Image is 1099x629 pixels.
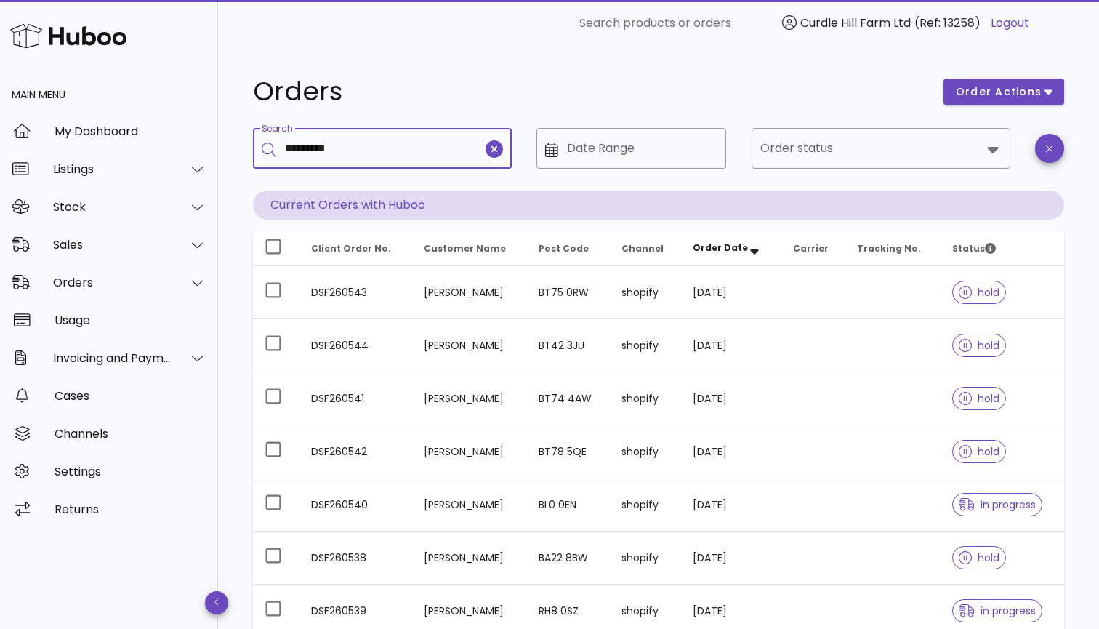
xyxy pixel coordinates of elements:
span: Client Order No. [311,242,391,255]
div: Cases [55,389,206,403]
td: [DATE] [681,532,781,585]
button: order actions [943,79,1064,105]
td: BT78 5QE [527,425,610,478]
td: DSF260541 [299,372,412,425]
label: Search [262,124,292,135]
div: Channels [55,427,206,441]
span: Customer Name [424,242,506,255]
td: shopify [610,319,681,372]
span: order actions [955,84,1042,100]
div: Stock [53,200,172,214]
p: Current Orders with Huboo [253,191,1064,220]
div: Sales [53,238,172,252]
div: Listings [53,162,172,176]
td: [DATE] [681,425,781,478]
td: [DATE] [681,372,781,425]
img: Huboo Logo [10,20,126,52]
td: BT75 0RW [527,266,610,319]
td: shopify [610,372,681,425]
td: shopify [610,266,681,319]
div: Orders [53,276,172,289]
td: [PERSON_NAME] [412,425,527,478]
td: [DATE] [681,266,781,319]
th: Order Date: Sorted descending. Activate to remove sorting. [681,231,781,266]
span: Curdle Hill Farm Ltd [800,15,911,31]
td: DSF260542 [299,425,412,478]
div: My Dashboard [55,124,206,138]
span: Status [952,242,996,255]
td: [PERSON_NAME] [412,372,527,425]
td: [PERSON_NAME] [412,532,527,585]
td: shopify [610,425,681,478]
td: shopify [610,478,681,532]
span: hold [959,553,999,563]
span: in progress [959,500,1036,510]
td: shopify [610,532,681,585]
span: Order Date [693,241,748,254]
div: Order status [752,128,1010,169]
div: Settings [55,465,206,478]
a: Logout [991,15,1029,32]
td: BL0 0EN [527,478,610,532]
td: DSF260540 [299,478,412,532]
td: DSF260544 [299,319,412,372]
span: hold [959,446,999,457]
th: Post Code [527,231,610,266]
span: Post Code [539,242,589,255]
span: hold [959,287,999,297]
td: DSF260538 [299,532,412,585]
td: DSF260543 [299,266,412,319]
th: Status [941,231,1064,266]
td: BT74 4AW [527,372,610,425]
td: [PERSON_NAME] [412,266,527,319]
th: Customer Name [412,231,527,266]
th: Carrier [781,231,845,266]
td: BA22 8BW [527,532,610,585]
td: [PERSON_NAME] [412,478,527,532]
div: Invoicing and Payments [53,351,172,365]
div: Returns [55,502,206,516]
span: (Ref: 13258) [914,15,981,31]
span: hold [959,393,999,404]
td: [DATE] [681,319,781,372]
button: clear icon [486,140,503,158]
th: Tracking No. [845,231,941,266]
span: in progress [959,606,1036,616]
span: Carrier [793,242,829,255]
div: Usage [55,313,206,327]
td: BT42 3JU [527,319,610,372]
td: [PERSON_NAME] [412,319,527,372]
span: hold [959,340,999,350]
th: Client Order No. [299,231,412,266]
span: Channel [621,242,664,255]
td: [DATE] [681,478,781,532]
h1: Orders [253,79,926,105]
th: Channel [610,231,681,266]
span: Tracking No. [857,242,921,255]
